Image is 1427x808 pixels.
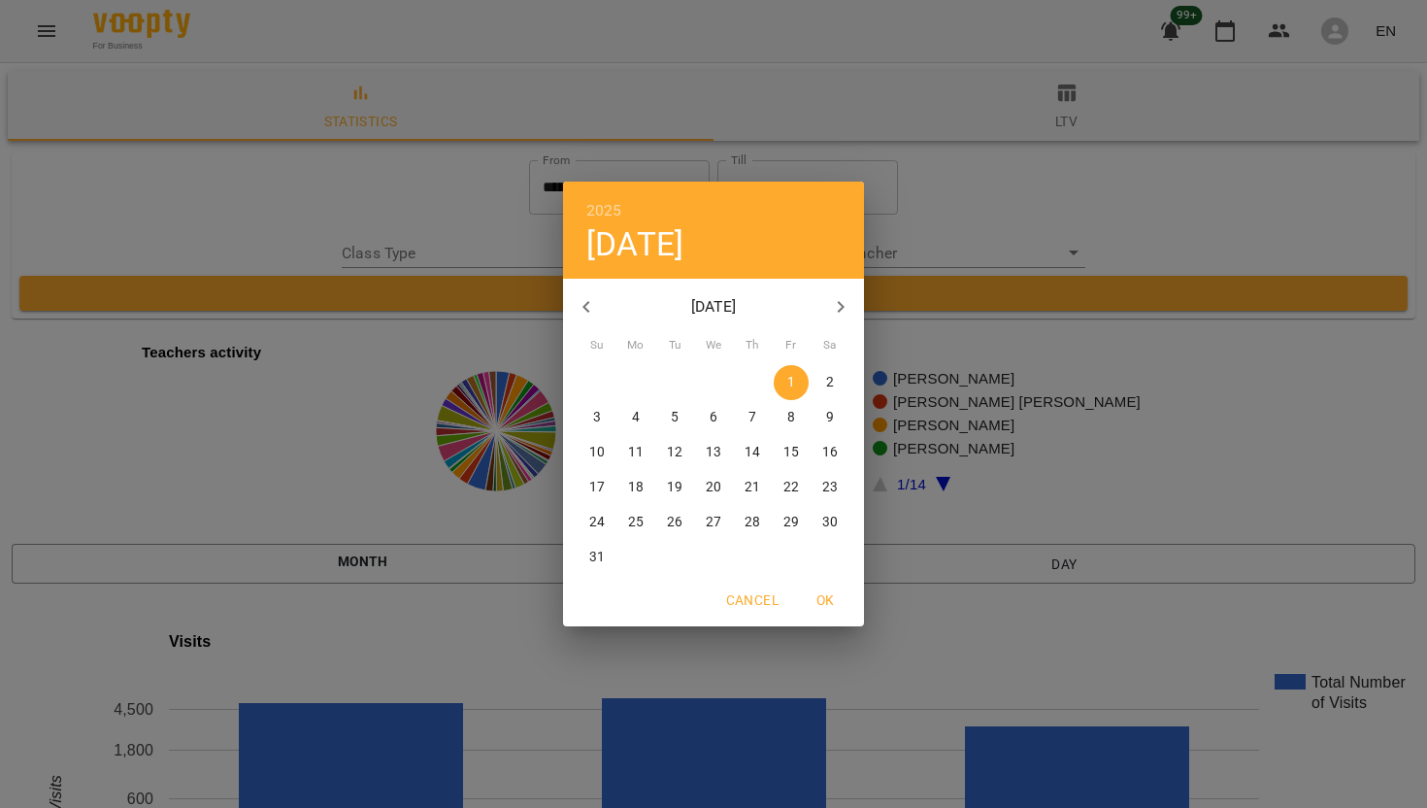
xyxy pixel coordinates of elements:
[710,408,717,427] p: 6
[706,513,721,532] p: 27
[735,470,770,505] button: 21
[745,443,760,462] p: 14
[667,513,682,532] p: 26
[783,513,799,532] p: 29
[667,443,682,462] p: 12
[706,443,721,462] p: 13
[726,589,779,612] span: Cancel
[813,365,847,400] button: 2
[783,478,799,497] p: 22
[745,513,760,532] p: 28
[580,400,614,435] button: 3
[813,400,847,435] button: 9
[618,435,653,470] button: 11
[774,365,809,400] button: 1
[822,478,838,497] p: 23
[735,336,770,355] span: Th
[748,408,756,427] p: 7
[586,197,622,224] button: 2025
[580,540,614,575] button: 31
[580,505,614,540] button: 24
[696,336,731,355] span: We
[822,513,838,532] p: 30
[826,408,834,427] p: 9
[610,295,818,319] p: [DATE]
[589,548,605,567] p: 31
[735,505,770,540] button: 28
[628,478,644,497] p: 18
[822,443,838,462] p: 16
[802,589,848,612] span: OK
[589,513,605,532] p: 24
[593,408,601,427] p: 3
[618,470,653,505] button: 18
[696,470,731,505] button: 20
[657,400,692,435] button: 5
[774,400,809,435] button: 8
[696,400,731,435] button: 6
[787,408,795,427] p: 8
[735,435,770,470] button: 14
[589,478,605,497] p: 17
[618,400,653,435] button: 4
[813,505,847,540] button: 30
[783,443,799,462] p: 15
[667,478,682,497] p: 19
[657,505,692,540] button: 26
[774,336,809,355] span: Fr
[580,470,614,505] button: 17
[586,224,683,264] button: [DATE]
[628,443,644,462] p: 11
[618,336,653,355] span: Mo
[735,400,770,435] button: 7
[589,443,605,462] p: 10
[657,336,692,355] span: Tu
[794,583,856,618] button: OK
[657,470,692,505] button: 19
[813,435,847,470] button: 16
[632,408,640,427] p: 4
[813,336,847,355] span: Sa
[774,435,809,470] button: 15
[787,373,795,392] p: 1
[774,470,809,505] button: 22
[696,505,731,540] button: 27
[745,478,760,497] p: 21
[671,408,679,427] p: 5
[813,470,847,505] button: 23
[774,505,809,540] button: 29
[706,478,721,497] p: 20
[628,513,644,532] p: 25
[718,583,786,618] button: Cancel
[580,336,614,355] span: Su
[580,435,614,470] button: 10
[696,435,731,470] button: 13
[657,435,692,470] button: 12
[826,373,834,392] p: 2
[618,505,653,540] button: 25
